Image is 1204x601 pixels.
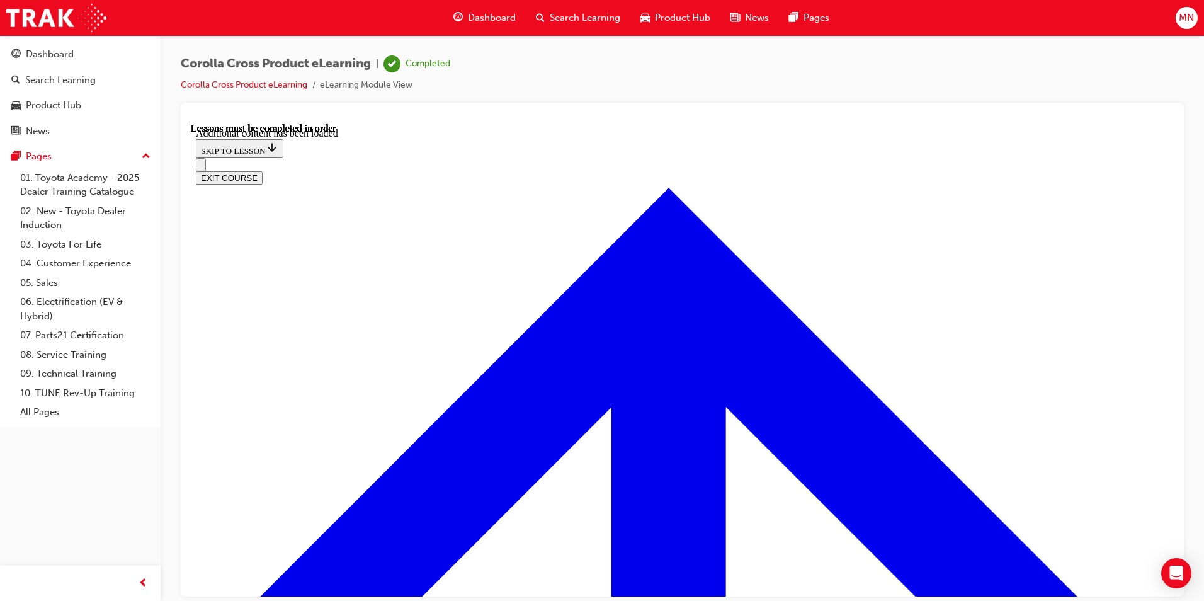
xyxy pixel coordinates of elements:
a: 08. Service Training [15,345,156,365]
span: guage-icon [453,10,463,26]
div: Dashboard [26,47,74,62]
span: news-icon [11,126,21,137]
span: search-icon [536,10,545,26]
button: EXIT COURSE [5,49,72,62]
span: News [745,11,769,25]
button: DashboardSearch LearningProduct HubNews [5,40,156,145]
a: car-iconProduct Hub [630,5,720,31]
span: Pages [804,11,829,25]
div: Completed [406,58,450,70]
button: SKIP TO LESSON [5,16,93,35]
div: Open Intercom Messenger [1161,558,1191,588]
button: Open navigation menu [5,35,15,49]
span: car-icon [640,10,650,26]
a: news-iconNews [720,5,779,31]
a: Corolla Cross Product eLearning [181,79,307,90]
a: 07. Parts21 Certification [15,326,156,345]
span: Dashboard [468,11,516,25]
div: Pages [26,149,52,164]
span: Search Learning [550,11,620,25]
a: pages-iconPages [779,5,839,31]
button: Pages [5,145,156,168]
a: News [5,120,156,143]
span: car-icon [11,100,21,112]
nav: Navigation menu [5,35,978,62]
a: 02. New - Toyota Dealer Induction [15,202,156,235]
img: Trak [6,4,106,32]
a: 04. Customer Experience [15,254,156,273]
span: prev-icon [139,576,148,592]
span: search-icon [11,75,20,86]
a: Search Learning [5,69,156,92]
a: Dashboard [5,43,156,66]
span: SKIP TO LESSON [10,23,88,33]
div: Search Learning [25,73,96,88]
span: pages-icon [789,10,798,26]
span: | [376,57,378,71]
span: MN [1179,11,1194,25]
a: 09. Technical Training [15,364,156,384]
span: pages-icon [11,151,21,163]
li: eLearning Module View [320,78,412,93]
a: 06. Electrification (EV & Hybrid) [15,292,156,326]
span: learningRecordVerb_COMPLETE-icon [383,55,400,72]
a: All Pages [15,403,156,422]
span: Product Hub [655,11,710,25]
button: MN [1176,7,1198,29]
a: 03. Toyota For Life [15,235,156,255]
div: Product Hub [26,98,81,113]
span: up-icon [142,149,150,165]
a: 05. Sales [15,273,156,293]
a: guage-iconDashboard [443,5,526,31]
a: Product Hub [5,94,156,117]
span: Corolla Cross Product eLearning [181,57,371,71]
div: News [26,124,50,139]
a: search-iconSearch Learning [526,5,630,31]
a: 10. TUNE Rev-Up Training [15,384,156,403]
a: 01. Toyota Academy - 2025 Dealer Training Catalogue [15,168,156,202]
span: news-icon [730,10,740,26]
div: Additional content has been loaded [5,5,978,16]
span: guage-icon [11,49,21,60]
